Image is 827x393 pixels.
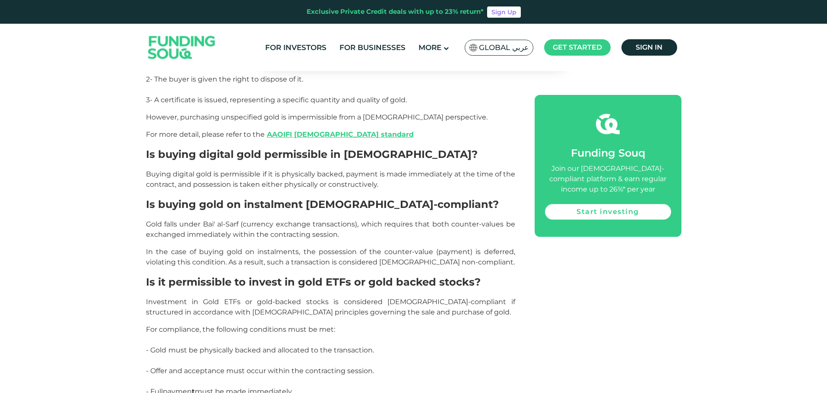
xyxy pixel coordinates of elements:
[267,130,414,138] a: AAOIFI [DEMOGRAPHIC_DATA] standard
[146,96,407,104] span: 3- A certificate is issued, representing a specific quantity and quality of gold.
[146,198,499,211] span: Is buying gold on instalment [DEMOGRAPHIC_DATA]-compliant?
[418,43,441,52] span: More
[146,367,374,375] span: - Offer and acceptance must occur within the contracting session.
[146,75,303,83] span: 2- The buyer is given the right to dispose of it.
[146,248,515,266] span: In the case of buying gold on instalments, the possession of the counter-value (payment) is defer...
[571,147,645,159] span: Funding Souq
[479,43,529,53] span: Global عربي
[263,41,329,55] a: For Investors
[337,41,408,55] a: For Businesses
[596,112,620,136] img: fsicon
[636,43,662,51] span: Sign in
[307,7,484,17] div: Exclusive Private Credit deals with up to 23% return*
[146,113,488,121] span: However, purchasing unspecified gold is impermissible from a [DEMOGRAPHIC_DATA] perspective.
[146,130,414,138] span: For more detail, please refer to the
[553,43,602,51] span: Get started
[146,276,481,288] span: Is it permissible to invest in gold ETFs or gold backed stocks?
[146,148,478,160] span: Is buying digital gold permissible in [DEMOGRAPHIC_DATA]?
[139,26,224,69] img: Logo
[469,44,477,51] img: SA Flag
[146,325,335,333] span: For compliance, the following conditions must be met:
[146,298,515,316] span: Investment in Gold ETFs or gold-backed stocks is considered [DEMOGRAPHIC_DATA]-compliant if struc...
[545,163,671,195] div: Join our [DEMOGRAPHIC_DATA]-compliant platform & earn regular income up to 26%* per year
[146,346,374,354] span: - Gold must be physically backed and allocated to the transaction.
[545,204,671,220] a: Start investing
[146,170,515,189] span: Buying digital gold is permissible if it is physically backed, payment is made immediately at the...
[621,39,677,56] a: Sign in
[487,6,521,18] a: Sign Up
[146,220,515,239] span: Gold falls under Bai' al-Sarf (currency exchange transactions), which requires that both counter-...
